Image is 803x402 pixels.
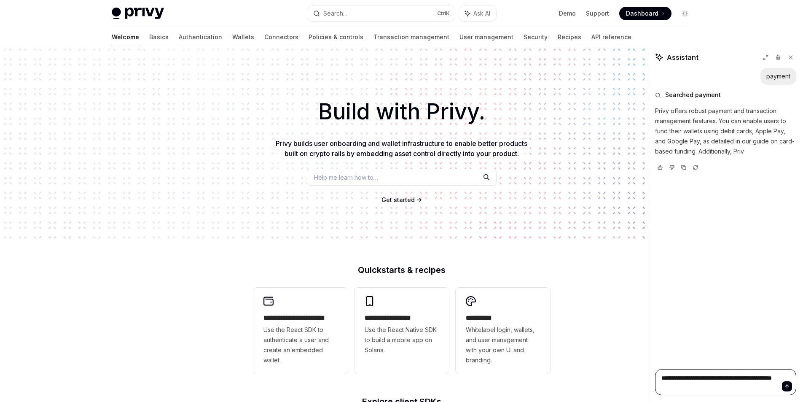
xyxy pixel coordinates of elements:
[263,325,338,365] span: Use the React SDK to authenticate a user and create an embedded wallet.
[112,8,164,19] img: light logo
[276,139,527,158] span: Privy builds user onboarding and wallet infrastructure to enable better products built on crypto ...
[365,325,439,355] span: Use the React Native SDK to build a mobile app on Solana.
[559,9,576,18] a: Demo
[381,196,415,203] span: Get started
[782,381,792,391] button: Send message
[466,325,540,365] span: Whitelabel login, wallets, and user management with your own UI and branding.
[179,27,222,47] a: Authentication
[373,27,449,47] a: Transaction management
[591,27,631,47] a: API reference
[655,106,796,156] p: Privy offers robust payment and transaction management features. You can enable users to fund the...
[665,91,721,99] span: Searched payment
[619,7,671,20] a: Dashboard
[253,266,550,274] h2: Quickstarts & recipes
[667,52,698,62] span: Assistant
[766,72,790,81] div: payment
[112,27,139,47] a: Welcome
[381,196,415,204] a: Get started
[456,288,550,374] a: **** *****Whitelabel login, wallets, and user management with your own UI and branding.
[558,27,581,47] a: Recipes
[323,8,347,19] div: Search...
[13,95,790,128] h1: Build with Privy.
[678,7,692,20] button: Toggle dark mode
[309,27,363,47] a: Policies & controls
[524,27,548,47] a: Security
[264,27,298,47] a: Connectors
[149,27,169,47] a: Basics
[473,9,490,18] span: Ask AI
[232,27,254,47] a: Wallets
[459,6,496,21] button: Ask AI
[355,288,449,374] a: **** **** **** ***Use the React Native SDK to build a mobile app on Solana.
[437,10,450,17] span: Ctrl K
[459,27,513,47] a: User management
[586,9,609,18] a: Support
[314,173,378,182] span: Help me learn how to…
[655,91,796,99] button: Searched payment
[626,9,658,18] span: Dashboard
[307,6,455,21] button: Search...CtrlK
